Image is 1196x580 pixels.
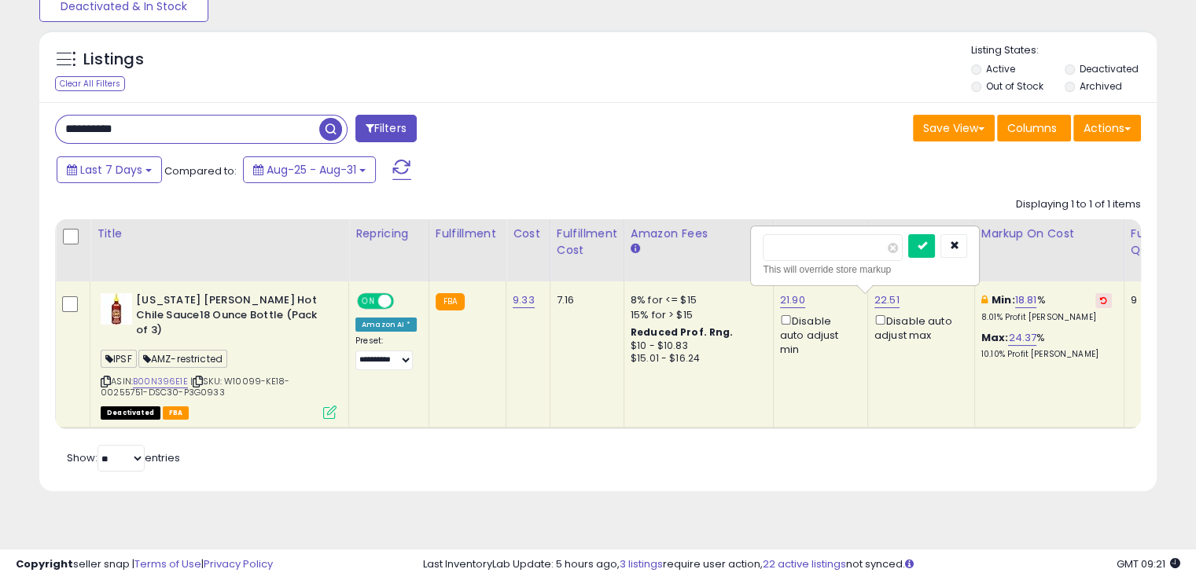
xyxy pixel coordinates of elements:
[620,556,663,571] a: 3 listings
[1131,293,1179,307] div: 9
[986,79,1043,93] label: Out of Stock
[1008,330,1036,346] a: 24.37
[1100,296,1107,304] i: Revert to store-level Min Markup
[780,312,856,358] div: Disable auto adjust min
[267,162,356,178] span: Aug-25 - Aug-31
[557,293,612,307] div: 7.16
[355,226,422,242] div: Repricing
[101,293,132,325] img: 41cWI9HaPOL._SL40_.jpg
[780,292,805,308] a: 21.90
[631,308,761,322] div: 15% for > $15
[513,292,535,308] a: 9.33
[986,62,1015,75] label: Active
[874,312,962,343] div: Disable auto adjust max
[874,292,900,308] a: 22.51
[134,556,201,571] a: Terms of Use
[913,115,995,141] button: Save View
[436,293,465,310] small: FBA
[557,226,617,259] div: Fulfillment Cost
[67,450,180,465] span: Show: entries
[763,262,967,277] div: This will override store markup
[355,336,417,371] div: Preset:
[971,43,1157,58] p: Listing States:
[981,330,1009,345] b: Max:
[16,556,73,571] strong: Copyright
[83,49,144,71] h5: Listings
[992,292,1015,307] b: Min:
[631,293,761,307] div: 8% for <= $15
[133,375,188,388] a: B00N396E1E
[97,226,342,242] div: Title
[981,226,1117,242] div: Markup on Cost
[136,293,327,341] b: [US_STATE] [PERSON_NAME] Hot Chile Sauce18 Ounce Bottle (Pack of 3)
[974,219,1124,281] th: The percentage added to the cost of goods (COGS) that forms the calculator for Min & Max prices.
[204,556,273,571] a: Privacy Policy
[631,325,734,339] b: Reduced Prof. Rng.
[163,406,190,420] span: FBA
[1079,62,1138,75] label: Deactivated
[631,242,640,256] small: Amazon Fees.
[1073,115,1141,141] button: Actions
[1015,292,1037,308] a: 18.81
[243,156,376,183] button: Aug-25 - Aug-31
[80,162,142,178] span: Last 7 Days
[631,352,761,365] div: $15.01 - $16.24
[423,557,1180,572] div: Last InventoryLab Update: 5 hours ago, require user action, not synced.
[631,340,761,353] div: $10 - $10.83
[1131,226,1185,259] div: Fulfillable Quantity
[101,293,337,417] div: ASIN:
[55,76,125,91] div: Clear All Filters
[392,295,417,308] span: OFF
[1117,556,1180,571] span: 2025-09-8 09:21 GMT
[981,349,1112,360] p: 10.10% Profit [PERSON_NAME]
[981,295,988,305] i: This overrides the store level min markup for this listing
[513,226,543,242] div: Cost
[1079,79,1121,93] label: Archived
[763,556,846,571] a: 22 active listings
[981,293,1112,322] div: %
[631,226,767,242] div: Amazon Fees
[997,115,1071,141] button: Columns
[138,350,227,368] span: AMZ-restricted
[1016,197,1141,212] div: Displaying 1 to 1 of 1 items
[355,115,417,142] button: Filters
[359,295,378,308] span: ON
[355,318,417,332] div: Amazon AI *
[981,331,1112,360] div: %
[101,350,137,368] span: IPSF
[101,406,160,420] span: All listings that are unavailable for purchase on Amazon for any reason other than out-of-stock
[436,226,499,242] div: Fulfillment
[981,312,1112,323] p: 8.01% Profit [PERSON_NAME]
[101,375,289,398] span: | SKU: W10099-KE18-00255751-DSC30-P3G0933
[16,557,273,572] div: seller snap | |
[57,156,162,183] button: Last 7 Days
[164,163,237,178] span: Compared to:
[1007,120,1057,136] span: Columns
